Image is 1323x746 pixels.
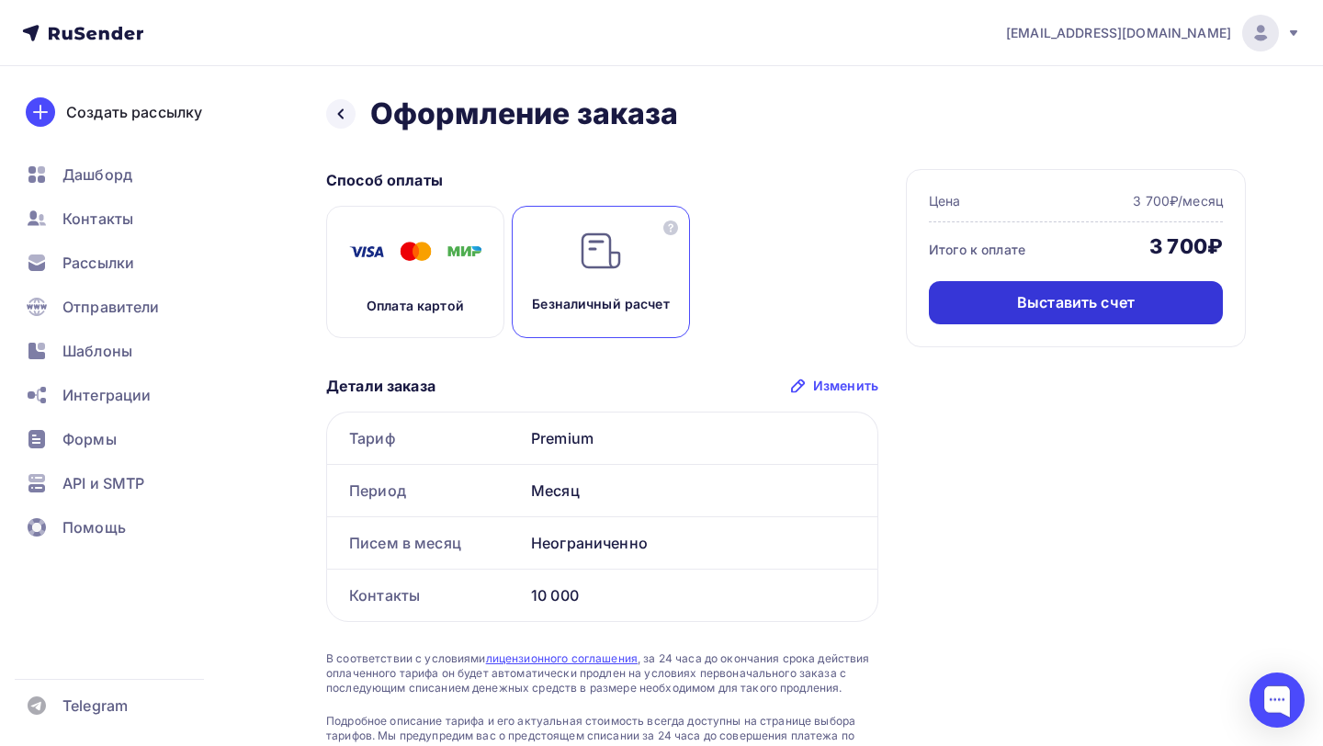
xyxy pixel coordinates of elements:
a: Дашборд [15,156,233,193]
div: 3 700₽/месяц [1133,192,1223,210]
span: В соответствии с условиями , за 24 часа до окончания срока действия оплаченного тарифа он будет а... [326,651,878,695]
p: Способ оплаты [326,169,878,191]
div: Месяц [524,465,877,516]
span: Дашборд [62,164,132,186]
a: Формы [15,421,233,458]
span: Интеграции [62,384,151,406]
div: Неограниченно [524,517,877,569]
a: [EMAIL_ADDRESS][DOMAIN_NAME] [1006,15,1301,51]
p: Оплата картой [367,297,464,315]
div: Период [327,465,524,516]
div: Тариф [327,413,524,464]
div: Контакты [327,570,524,621]
div: Итого к оплате [929,241,1025,259]
span: Рассылки [62,252,134,274]
a: Отправители [15,288,233,325]
h2: Оформление заказа [370,96,678,132]
div: Изменить [813,377,878,395]
div: 10 000 [524,570,877,621]
div: 3 700₽ [1149,233,1223,259]
a: лицензионного соглашения [486,651,638,665]
span: Отправители [62,296,160,318]
span: Помощь [62,516,126,538]
a: Рассылки [15,244,233,281]
div: Писем в месяц [327,517,524,569]
div: Создать рассылку [66,101,202,123]
span: Шаблоны [62,340,132,362]
div: Цена [929,192,961,210]
span: Telegram [62,695,128,717]
span: Формы [62,428,117,450]
a: Контакты [15,200,233,237]
div: Выставить счет [1017,292,1135,313]
span: Контакты [62,208,133,230]
span: API и SMTP [62,472,144,494]
span: [EMAIL_ADDRESS][DOMAIN_NAME] [1006,24,1231,42]
p: Детали заказа [326,375,435,397]
a: Шаблоны [15,333,233,369]
p: Безналичный расчет [532,295,670,313]
div: Premium [524,413,877,464]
